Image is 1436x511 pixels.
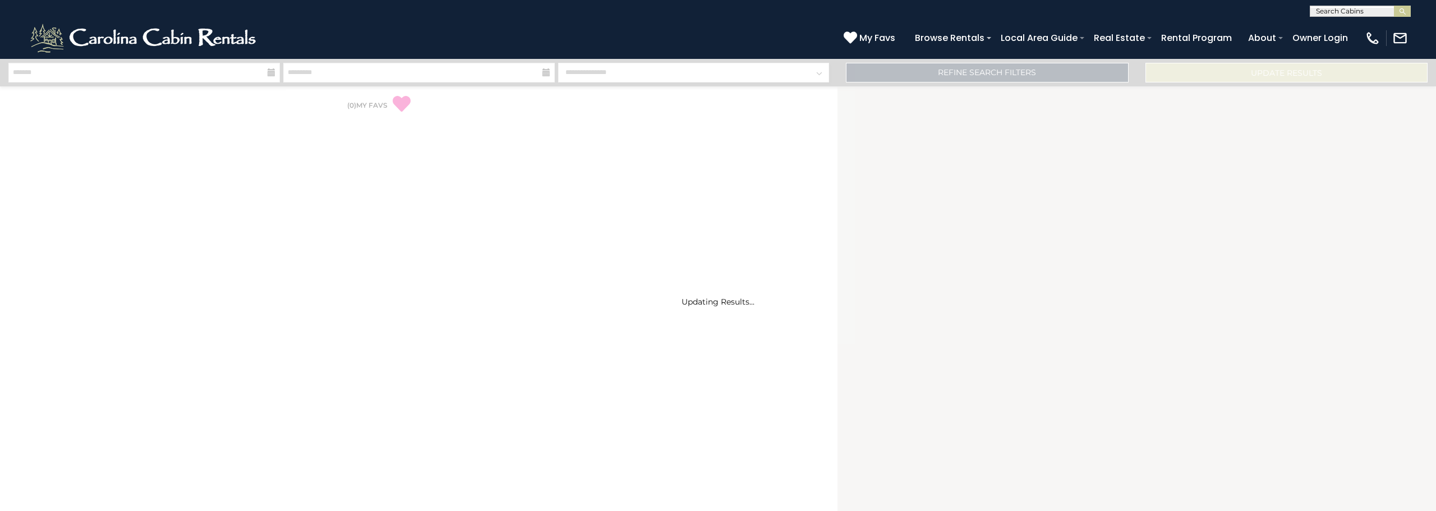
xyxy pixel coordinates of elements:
[28,21,261,55] img: White-1-2.png
[1392,30,1408,46] img: mail-regular-white.png
[1156,28,1237,48] a: Rental Program
[859,31,895,45] span: My Favs
[909,28,990,48] a: Browse Rentals
[1088,28,1150,48] a: Real Estate
[995,28,1083,48] a: Local Area Guide
[1242,28,1282,48] a: About
[1287,28,1354,48] a: Owner Login
[844,31,898,45] a: My Favs
[1365,30,1380,46] img: phone-regular-white.png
